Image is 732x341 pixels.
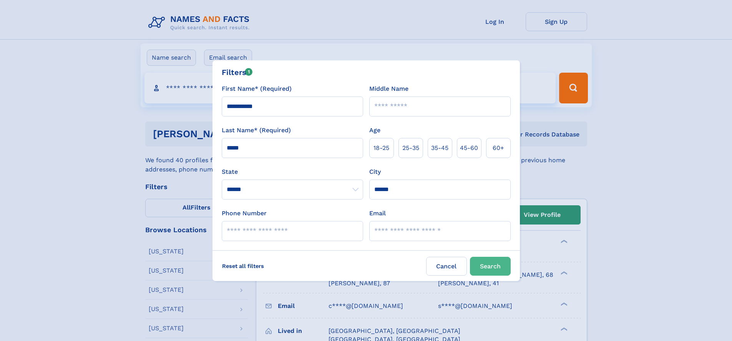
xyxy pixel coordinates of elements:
label: First Name* (Required) [222,84,292,93]
label: Age [369,126,380,135]
button: Search [470,257,511,276]
label: Middle Name [369,84,408,93]
span: 35‑45 [431,143,448,153]
label: City [369,167,381,176]
label: Last Name* (Required) [222,126,291,135]
label: Cancel [426,257,467,276]
span: 25‑35 [402,143,419,153]
span: 18‑25 [373,143,389,153]
span: 60+ [493,143,504,153]
span: 45‑60 [460,143,478,153]
label: Reset all filters [217,257,269,275]
label: Email [369,209,386,218]
label: State [222,167,363,176]
label: Phone Number [222,209,267,218]
div: Filters [222,67,253,78]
